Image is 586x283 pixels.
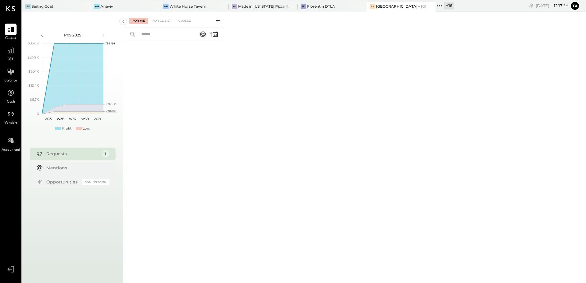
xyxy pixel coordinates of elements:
[0,87,21,105] a: Cash
[46,179,79,185] div: Opportunities
[4,78,17,84] span: Balance
[44,117,52,121] text: W35
[46,151,99,157] div: Requests
[129,18,148,24] div: For Me
[149,18,174,24] div: For Client
[30,97,39,102] text: $6.7K
[570,1,580,11] button: Ta
[7,99,15,105] span: Cash
[0,66,21,84] a: Balance
[81,117,89,121] text: W38
[370,4,375,9] div: A–
[528,2,534,9] div: copy link
[536,3,569,9] div: [DATE]
[163,4,169,9] div: WH
[93,117,101,121] text: W39
[29,83,39,88] text: $13.4K
[101,4,113,9] div: Anaviv
[175,18,194,24] div: Closed
[102,150,109,157] div: 9
[56,117,64,121] text: W36
[7,57,14,62] span: P&L
[82,179,109,185] div: Coming Soon
[307,4,335,9] div: Florentin DTLA
[25,4,31,9] div: SG
[232,4,237,9] div: Mi
[444,2,454,9] div: + 16
[37,111,39,116] text: 0
[62,126,71,131] div: Profit
[2,147,20,153] span: Accountant
[301,4,306,9] div: FD
[106,102,116,106] text: OPEX
[376,4,426,9] div: [GEOGRAPHIC_DATA] – [GEOGRAPHIC_DATA]
[5,36,17,41] span: Queue
[28,55,39,59] text: $26.9K
[106,109,117,113] text: Occu...
[28,41,39,45] text: $33.6K
[0,45,21,62] a: P&L
[94,4,100,9] div: An
[0,135,21,153] a: Accountant
[106,41,116,45] text: Sales
[238,4,288,9] div: Made in [US_STATE] Pizza [GEOGRAPHIC_DATA]
[47,32,99,38] div: P09 2025
[4,120,17,126] span: Vendors
[169,4,206,9] div: White Horse Tavern
[0,24,21,41] a: Queue
[83,126,90,131] div: Loss
[0,108,21,126] a: Vendors
[32,4,53,9] div: Sailing Goat
[29,69,39,74] text: $20.1K
[46,165,106,171] div: Mentions
[69,117,76,121] text: W37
